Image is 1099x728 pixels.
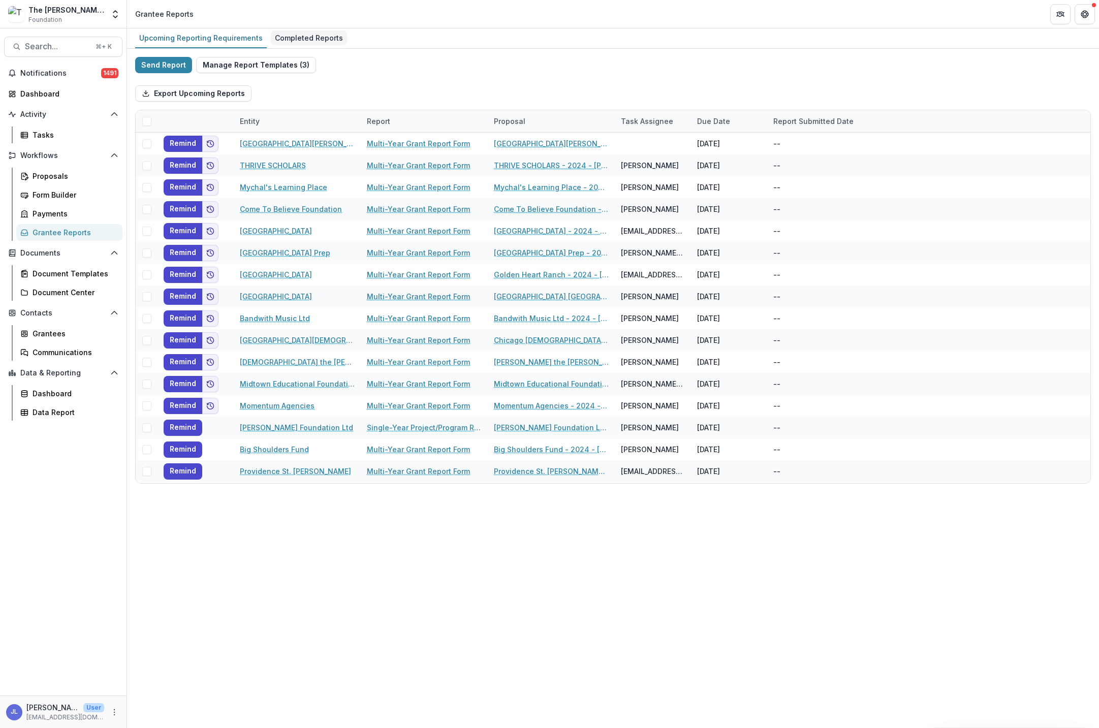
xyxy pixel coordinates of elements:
[240,400,315,411] a: Momentum Agencies
[367,204,470,214] a: Multi-Year Grant Report Form
[101,68,118,78] span: 1491
[691,417,767,438] div: [DATE]
[773,182,780,193] div: --
[691,482,767,504] div: [DATE]
[271,30,347,45] div: Completed Reports
[367,466,470,477] a: Multi-Year Grant Report Form
[691,198,767,220] div: [DATE]
[691,154,767,176] div: [DATE]
[615,110,691,132] div: Task Assignee
[621,422,679,433] div: [PERSON_NAME]
[494,335,609,345] a: Chicago [DEMOGRAPHIC_DATA] Academy - 2024 - [PERSON_NAME] & [PERSON_NAME] Foundation - Returning ...
[240,160,306,171] a: THRIVE SCHOLARS
[494,313,609,324] a: Bandwith Music Ltd - 2024 - [PERSON_NAME] & [PERSON_NAME] Foundation - Returning Grantee Form
[773,313,780,324] div: --
[691,116,736,126] div: Due Date
[773,444,780,455] div: --
[767,110,894,132] div: Report Submitted Date
[691,220,767,242] div: [DATE]
[621,247,685,258] div: [PERSON_NAME] [PERSON_NAME]
[202,354,218,370] button: Add to friends
[367,422,482,433] a: Single-Year Project/Program Report Form
[773,269,780,280] div: --
[33,347,114,358] div: Communications
[20,151,106,160] span: Workflows
[621,357,679,367] div: [PERSON_NAME]
[202,245,218,261] button: Add to friends
[20,110,106,119] span: Activity
[164,310,202,327] button: Remind
[16,265,122,282] a: Document Templates
[691,395,767,417] div: [DATE]
[691,176,767,198] div: [DATE]
[240,182,327,193] a: Mychal's Learning Place
[16,224,122,241] a: Grantee Reports
[202,376,218,392] button: Add to friends
[26,713,104,722] p: [EMAIL_ADDRESS][DOMAIN_NAME]
[33,287,114,298] div: Document Center
[240,226,312,236] a: [GEOGRAPHIC_DATA]
[494,357,609,367] a: [PERSON_NAME] the [PERSON_NAME] Jesuit College Prep - 2024 - [PERSON_NAME] & [PERSON_NAME] Founda...
[240,444,309,455] a: Big Shoulders Fund
[4,305,122,321] button: Open Contacts
[164,398,202,414] button: Remind
[164,201,202,217] button: Remind
[367,160,470,171] a: Multi-Year Grant Report Form
[691,264,767,286] div: [DATE]
[16,168,122,184] a: Proposals
[240,269,312,280] a: [GEOGRAPHIC_DATA]
[621,204,679,214] div: [PERSON_NAME]
[494,291,609,302] a: [GEOGRAPHIC_DATA] [GEOGRAPHIC_DATA] - 2024 - [PERSON_NAME] & [PERSON_NAME] Foundation - Returning...
[773,335,780,345] div: --
[691,110,767,132] div: Due Date
[494,138,609,149] a: [GEOGRAPHIC_DATA][PERSON_NAME][PERSON_NAME] - 2024 - [PERSON_NAME] & [PERSON_NAME] Foundation - R...
[108,4,122,24] button: Open entity switcher
[16,344,122,361] a: Communications
[33,268,114,279] div: Document Templates
[164,136,202,152] button: Remind
[271,28,347,48] a: Completed Reports
[20,69,101,78] span: Notifications
[240,357,355,367] a: [DEMOGRAPHIC_DATA] the [PERSON_NAME] Jesuit College Prep
[33,208,114,219] div: Payments
[488,110,615,132] div: Proposal
[773,291,780,302] div: --
[240,204,342,214] a: Come To Believe Foundation
[8,6,24,22] img: The Charles W. & Patricia S. Bidwill
[16,186,122,203] a: Form Builder
[202,136,218,152] button: Add to friends
[131,7,198,21] nav: breadcrumb
[691,329,767,351] div: [DATE]
[164,157,202,174] button: Remind
[691,307,767,329] div: [DATE]
[202,332,218,349] button: Add to friends
[773,400,780,411] div: --
[164,354,202,370] button: Remind
[361,116,396,126] div: Report
[33,407,114,418] div: Data Report
[621,400,679,411] div: [PERSON_NAME]
[135,57,192,73] button: Send Report
[33,227,114,238] div: Grantee Reports
[33,130,114,140] div: Tasks
[164,441,202,458] button: Remind
[93,41,114,52] div: ⌘ + K
[367,335,470,345] a: Multi-Year Grant Report Form
[135,85,252,102] button: Export Upcoming Reports
[361,110,488,132] div: Report
[83,703,104,712] p: User
[773,160,780,171] div: --
[773,378,780,389] div: --
[367,138,470,149] a: Multi-Year Grant Report Form
[240,291,312,302] a: [GEOGRAPHIC_DATA]
[367,444,470,455] a: Multi-Year Grant Report Form
[367,291,470,302] a: Multi-Year Grant Report Form
[367,226,470,236] a: Multi-Year Grant Report Form
[108,706,120,718] button: More
[240,335,355,345] a: [GEOGRAPHIC_DATA][DEMOGRAPHIC_DATA]
[773,466,780,477] div: --
[691,460,767,482] div: [DATE]
[164,179,202,196] button: Remind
